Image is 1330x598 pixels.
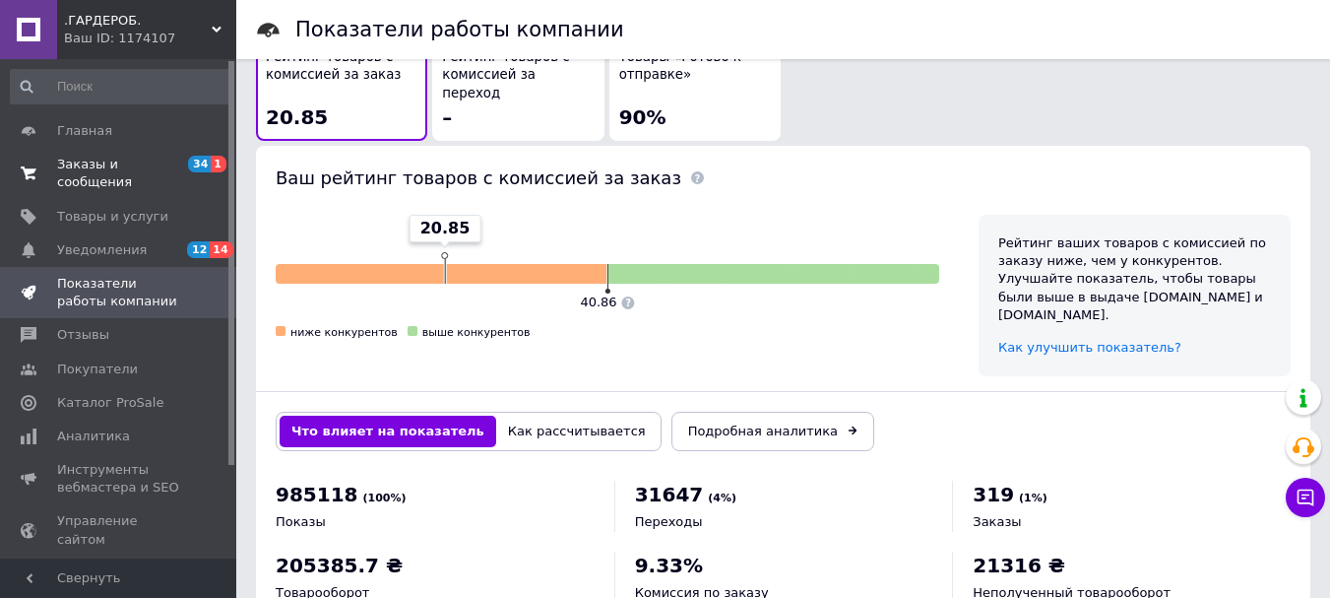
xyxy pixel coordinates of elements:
[280,416,496,447] button: Что влияет на показатель
[635,554,703,577] span: 9.33%
[671,412,874,451] a: Подробная аналитика
[432,38,603,141] button: Рейтинг товаров с комиссией за переход–
[496,416,658,447] button: Как рассчитывается
[973,483,1014,506] span: 319
[64,30,236,47] div: Ваш ID: 1174107
[609,38,781,141] button: Товары «Готово к отправке»90%
[57,361,138,378] span: Покупатели
[57,156,182,191] span: Заказы и сообщения
[57,241,147,259] span: Уведомления
[973,514,1021,529] span: Заказы
[998,234,1271,324] div: Рейтинг ваших товаров с комиссией по заказу ниже, чем у конкурентов. Улучшайте показатель, чтобы ...
[619,48,771,85] span: Товары «Готово к отправке»
[210,241,232,258] span: 14
[619,105,666,129] span: 90%
[635,514,703,529] span: Переходы
[187,241,210,258] span: 12
[57,512,182,548] span: Управление сайтом
[422,326,531,339] span: выше конкурентов
[266,105,328,129] span: 20.85
[363,492,407,504] span: (100%)
[10,69,232,104] input: Поиск
[57,428,130,445] span: Аналитика
[1019,492,1047,504] span: (1%)
[442,48,594,103] span: Рейтинг товаров с комиссией за переход
[295,18,624,41] h1: Показатели работы компании
[188,156,211,172] span: 34
[57,326,109,344] span: Отзывы
[57,275,182,310] span: Показатели работы компании
[998,340,1181,355] a: Как улучшить показатель?
[708,492,736,504] span: (4%)
[276,167,681,188] span: Ваш рейтинг товаров с комиссией за заказ
[57,461,182,497] span: Инструменты вебмастера и SEO
[276,483,358,506] span: 985118
[580,295,616,309] span: 40.86
[420,218,471,239] span: 20.85
[211,156,226,172] span: 1
[1286,478,1325,517] button: Чат с покупателем
[276,554,403,577] span: 205385.7 ₴
[276,514,326,529] span: Показы
[256,38,427,141] button: Рейтинг товаров с комиссией за заказ20.85
[442,105,452,129] span: –
[64,12,212,30] span: .ГАРДЕРОБ.
[290,326,398,339] span: ниже конкурентов
[635,483,704,506] span: 31647
[57,122,112,140] span: Главная
[973,554,1065,577] span: 21316 ₴
[57,208,168,226] span: Товары и услуги
[266,48,417,85] span: Рейтинг товаров с комиссией за заказ
[57,394,163,412] span: Каталог ProSale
